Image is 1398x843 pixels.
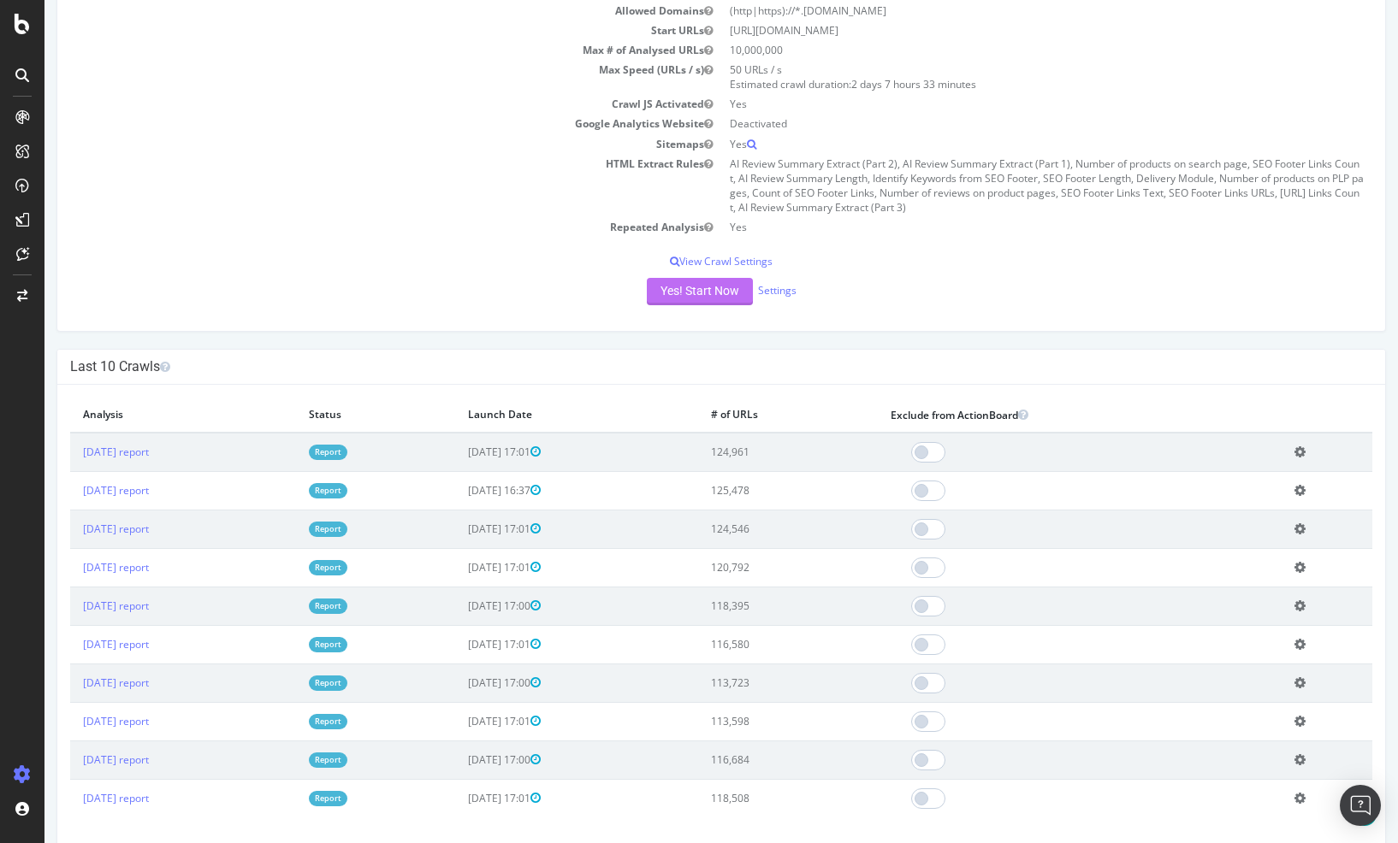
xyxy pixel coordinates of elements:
a: [DATE] report [39,675,104,690]
span: [DATE] 17:01 [424,637,496,651]
td: 125,478 [654,471,833,510]
th: Exclude from ActionBoard [833,398,1237,433]
td: Repeated Analysis [26,217,677,237]
td: Crawl JS Activated [26,94,677,114]
td: Allowed Domains [26,1,677,21]
a: [DATE] report [39,483,104,498]
span: [DATE] 17:01 [424,522,496,536]
td: 50 URLs / s Estimated crawl duration: [677,60,1328,94]
a: Report [264,675,303,690]
td: Max # of Analysed URLs [26,40,677,60]
td: 10,000,000 [677,40,1328,60]
td: Yes [677,94,1328,114]
h4: Last 10 Crawls [26,358,1328,375]
a: Report [264,598,303,613]
td: 113,723 [654,663,833,702]
button: Yes! Start Now [602,278,708,305]
a: Report [264,483,303,498]
a: [DATE] report [39,752,104,767]
span: [DATE] 17:00 [424,598,496,613]
td: 120,792 [654,548,833,587]
span: [DATE] 17:00 [424,675,496,690]
span: [DATE] 17:01 [424,445,496,459]
td: Yes [677,134,1328,154]
td: 113,598 [654,702,833,740]
a: Report [264,637,303,651]
th: Status [252,398,410,433]
a: Report [264,445,303,459]
td: Max Speed (URLs / s) [26,60,677,94]
td: 124,546 [654,510,833,548]
td: 124,961 [654,433,833,472]
span: [DATE] 17:00 [424,752,496,767]
td: Start URLs [26,21,677,40]
td: AI Review Summary Extract (Part 2), AI Review Summary Extract (Part 1), Number of products on sea... [677,154,1328,218]
td: 118,508 [654,779,833,817]
span: [DATE] 17:01 [424,714,496,728]
a: [DATE] report [39,791,104,805]
span: [DATE] 16:37 [424,483,496,498]
td: 118,395 [654,587,833,625]
td: 116,684 [654,740,833,779]
a: [DATE] report [39,637,104,651]
div: Open Intercom Messenger [1340,785,1381,826]
td: (http|https)://*.[DOMAIN_NAME] [677,1,1328,21]
a: Report [264,714,303,728]
a: [DATE] report [39,560,104,575]
td: [URL][DOMAIN_NAME] [677,21,1328,40]
a: Report [264,791,303,805]
td: HTML Extract Rules [26,154,677,218]
td: Deactivated [677,114,1328,133]
a: [DATE] report [39,714,104,728]
a: [DATE] report [39,522,104,536]
th: Analysis [26,398,252,433]
span: 2 days 7 hours 33 minutes [807,77,932,91]
a: [DATE] report [39,445,104,459]
span: [DATE] 17:01 [424,791,496,805]
a: Settings [714,283,752,298]
a: [DATE] report [39,598,104,613]
td: Sitemaps [26,134,677,154]
td: Yes [677,217,1328,237]
td: Google Analytics Website [26,114,677,133]
a: Report [264,752,303,767]
a: Report [264,522,303,536]
th: # of URLs [654,398,833,433]
p: View Crawl Settings [26,254,1328,268]
td: 116,580 [654,625,833,663]
span: [DATE] 17:01 [424,560,496,575]
th: Launch Date [411,398,654,433]
a: Report [264,560,303,575]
